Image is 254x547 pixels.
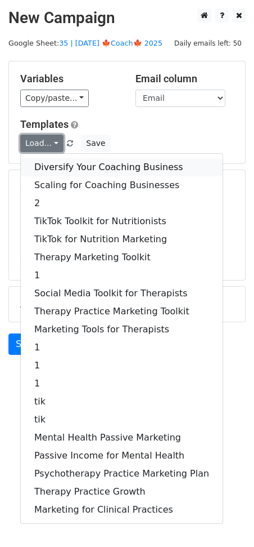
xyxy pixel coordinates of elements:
a: TikTok for Nutrition Marketing [21,230,223,248]
small: Google Sheet: [8,39,162,47]
a: Social Media Toolkit for Therapists [21,284,223,303]
iframe: Chat Widget [198,493,254,547]
a: Therapy Practice Growth [21,483,223,501]
h5: Email column [135,73,234,85]
h5: Variables [20,73,119,85]
a: Mental Health Passive Marketing [21,429,223,447]
a: 2 [21,194,223,212]
a: 1 [21,357,223,375]
a: Marketing for Clinical Practices [21,501,223,519]
a: Passive Income for Mental Health [21,447,223,465]
a: 35 | [DATE] 🍁Coach🍁 2025 [59,39,162,47]
a: 1 [21,339,223,357]
a: Daily emails left: 50 [170,39,246,47]
a: Scaling for Coaching Businesses [21,176,223,194]
a: Therapy Marketing Toolkit [21,248,223,266]
a: 1 [21,375,223,393]
a: Send [8,333,46,355]
a: Therapy Practice Marketing Toolkit [21,303,223,321]
span: Daily emails left: 50 [170,37,246,50]
a: TikTok Toolkit for Nutritionists [21,212,223,230]
a: Load... [20,135,63,152]
h2: New Campaign [8,8,246,28]
a: tik [21,411,223,429]
a: tik [21,393,223,411]
a: 1 [21,266,223,284]
a: Marketing Tools for Therapists [21,321,223,339]
a: Templates [20,118,69,130]
a: Psychotherapy Practice Marketing Plan [21,465,223,483]
button: Save [81,135,110,152]
a: Copy/paste... [20,90,89,107]
a: Diversify Your Coaching Business [21,158,223,176]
